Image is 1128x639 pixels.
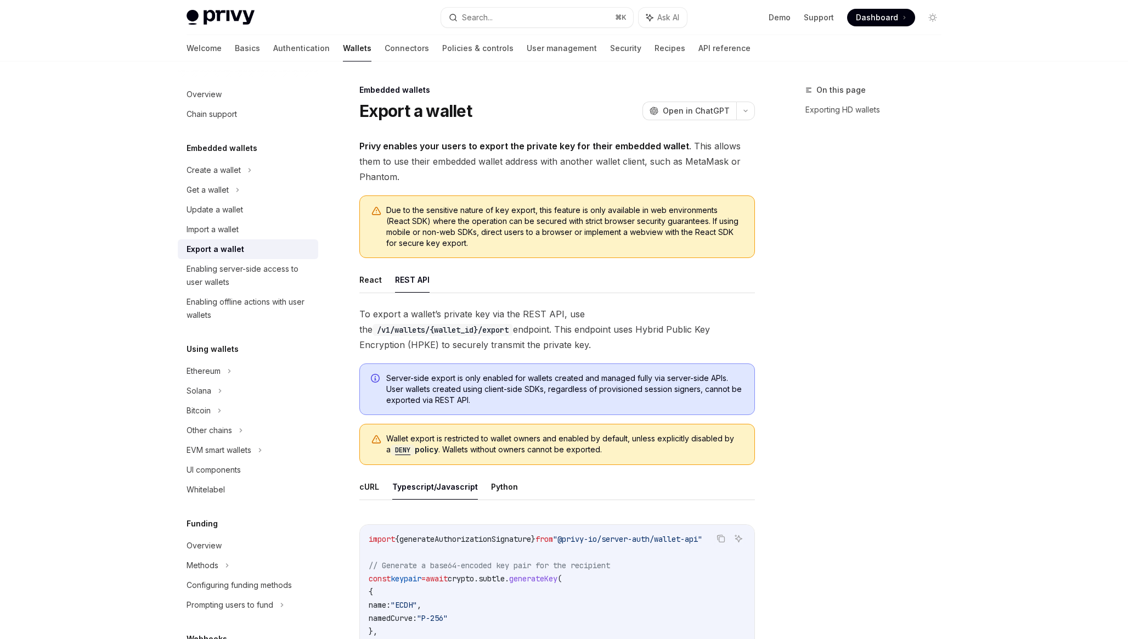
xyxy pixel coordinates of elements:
span: Server-side export is only enabled for wallets created and managed fully via server-side APIs. Us... [386,373,743,406]
svg: Info [371,374,382,385]
a: Overview [178,536,318,556]
span: import [369,534,395,544]
div: Search... [462,11,493,24]
button: Ask AI [639,8,687,27]
a: Import a wallet [178,220,318,239]
button: Toggle dark mode [924,9,941,26]
span: . This allows them to use their embedded wallet address with another wallet client, such as MetaM... [359,138,755,184]
span: name: [369,600,391,610]
a: Basics [235,35,260,61]
span: subtle [478,574,505,584]
h5: Embedded wallets [187,142,257,155]
a: User management [527,35,597,61]
button: React [359,267,382,293]
a: Enabling offline actions with user wallets [178,292,318,325]
span: { [369,587,373,597]
div: Enabling server-side access to user wallets [187,262,312,289]
span: ( [557,574,562,584]
span: const [369,574,391,584]
span: Wallet export is restricted to wallet owners and enabled by default, unless explicitly disabled b... [386,433,743,456]
div: Other chains [187,424,232,437]
div: UI components [187,463,241,477]
a: Whitelabel [178,480,318,500]
div: Overview [187,539,222,552]
code: DENY [391,445,415,456]
div: Overview [187,88,222,101]
a: Welcome [187,35,222,61]
a: Configuring funding methods [178,575,318,595]
span: generateKey [509,574,557,584]
svg: Warning [371,434,382,445]
a: Overview [178,85,318,104]
span: To export a wallet’s private key via the REST API, use the endpoint. This endpoint uses Hybrid Pu... [359,306,755,352]
div: Whitelabel [187,483,225,496]
span: { [395,534,399,544]
a: Policies & controls [442,35,514,61]
a: Update a wallet [178,200,318,220]
div: Bitcoin [187,404,211,417]
button: Ask AI [731,531,746,546]
span: Due to the sensitive nature of key export, this feature is only available in web environments (Re... [386,205,743,249]
span: crypto [448,574,474,584]
button: REST API [395,267,430,293]
a: Support [804,12,834,23]
span: = [421,574,426,584]
div: Update a wallet [187,203,243,216]
span: keypair [391,574,421,584]
span: Open in ChatGPT [663,105,730,116]
a: API reference [698,35,751,61]
div: Prompting users to fund [187,598,273,612]
span: // Generate a base64-encoded key pair for the recipient [369,560,610,570]
div: Configuring funding methods [187,579,292,592]
h5: Funding [187,517,218,530]
h5: Using wallets [187,343,239,356]
strong: Privy enables your users to export the private key for their embedded wallet [359,141,689,152]
span: }, [369,626,377,636]
div: Ethereum [187,365,221,378]
span: On this page [816,83,866,97]
a: Authentication [273,35,330,61]
span: Ask AI [657,12,679,23]
button: Typescript/Javascript [392,474,478,500]
span: from [535,534,553,544]
div: EVM smart wallets [187,444,251,457]
a: Connectors [385,35,429,61]
a: Security [610,35,641,61]
span: . [474,574,478,584]
a: DENYpolicy [391,445,438,454]
span: ⌘ K [615,13,627,22]
div: Solana [187,384,211,397]
button: Open in ChatGPT [642,102,736,120]
a: Exporting HD wallets [805,101,950,119]
div: Embedded wallets [359,85,755,96]
div: Get a wallet [187,183,229,197]
button: Search...⌘K [441,8,633,27]
button: cURL [359,474,379,500]
code: /v1/wallets/{wallet_id}/export [373,324,513,336]
div: Methods [187,559,218,572]
div: Chain support [187,108,237,121]
a: Demo [769,12,791,23]
svg: Warning [371,206,382,217]
span: generateAuthorizationSignature [399,534,531,544]
a: Enabling server-side access to user wallets [178,259,318,292]
span: "ECDH" [391,600,417,610]
span: namedCurve: [369,613,417,623]
span: . [505,574,509,584]
span: Dashboard [856,12,898,23]
div: Import a wallet [187,223,239,236]
div: Enabling offline actions with user wallets [187,295,312,322]
a: Export a wallet [178,239,318,259]
img: light logo [187,10,255,25]
div: Create a wallet [187,164,241,177]
span: , [417,600,421,610]
a: Recipes [655,35,685,61]
span: await [426,574,448,584]
div: Export a wallet [187,243,244,256]
a: UI components [178,460,318,480]
a: Wallets [343,35,371,61]
span: "@privy-io/server-auth/wallet-api" [553,534,702,544]
a: Dashboard [847,9,915,26]
span: "P-256" [417,613,448,623]
button: Python [491,474,518,500]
